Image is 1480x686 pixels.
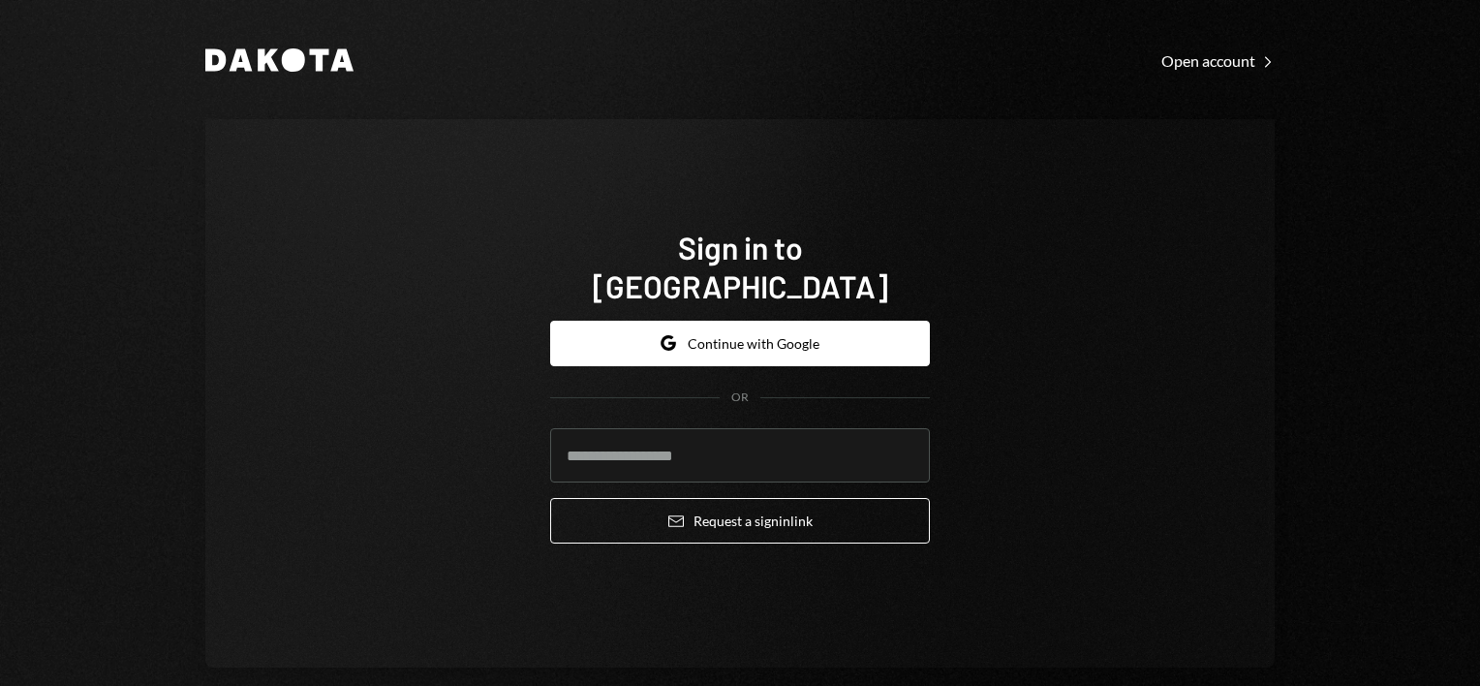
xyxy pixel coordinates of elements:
[550,228,930,305] h1: Sign in to [GEOGRAPHIC_DATA]
[550,321,930,366] button: Continue with Google
[731,390,749,406] div: OR
[1161,49,1275,71] a: Open account
[550,498,930,544] button: Request a signinlink
[1161,51,1275,71] div: Open account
